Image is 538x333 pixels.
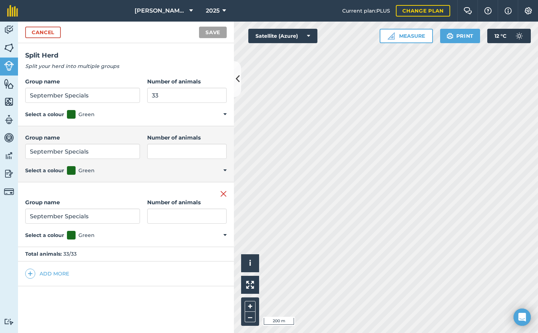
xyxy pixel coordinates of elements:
[18,247,234,261] div: 33 / 33
[4,24,14,35] img: svg+xml;base64,PD94bWwgdmVyc2lvbj0iMS4wIiBlbmNvZGluZz0idXRmLTgiPz4KPCEtLSBHZW5lcmF0b3I6IEFkb2JlIE...
[25,78,60,85] strong: Group name
[147,78,201,85] strong: Number of animals
[25,199,60,206] strong: Group name
[4,168,14,179] img: svg+xml;base64,PD94bWwgdmVyc2lvbj0iMS4wIiBlbmNvZGluZz0idXRmLTgiPz4KPCEtLSBHZW5lcmF0b3I6IEFkb2JlIE...
[25,231,227,240] summary: Select a colourGreen
[147,134,201,141] strong: Number of animals
[25,269,69,279] button: Add more
[220,190,227,198] img: svg+xml;base64,PHN2ZyB4bWxucz0iaHR0cDovL3d3dy53My5vcmcvMjAwMC9zdmciIHdpZHRoPSIyMiIgaGVpZ2h0PSIzMC...
[7,5,18,17] img: fieldmargin Logo
[206,6,220,15] span: 2025
[440,29,480,43] button: Print
[246,281,254,289] img: Four arrows, one pointing top left, one top right, one bottom right and the last bottom left
[199,27,227,38] button: Save
[4,96,14,107] img: svg+xml;base64,PHN2ZyB4bWxucz0iaHR0cDovL3d3dy53My5vcmcvMjAwMC9zdmciIHdpZHRoPSI1NiIgaGVpZ2h0PSI2MC...
[248,29,317,43] button: Satellite (Azure)
[447,32,453,40] img: svg+xml;base64,PHN2ZyB4bWxucz0iaHR0cDovL3d3dy53My5vcmcvMjAwMC9zdmciIHdpZHRoPSIxOSIgaGVpZ2h0PSIyNC...
[484,7,492,14] img: A question mark icon
[342,7,390,15] span: Current plan : PLUS
[380,29,433,43] button: Measure
[28,269,33,278] img: svg+xml;base64,PHN2ZyB4bWxucz0iaHR0cDovL3d3dy53My5vcmcvMjAwMC9zdmciIHdpZHRoPSIxNCIgaGVpZ2h0PSIyNC...
[4,61,14,71] img: svg+xml;base64,PD94bWwgdmVyc2lvbj0iMS4wIiBlbmNvZGluZz0idXRmLTgiPz4KPCEtLSBHZW5lcmF0b3I6IEFkb2JlIE...
[25,251,62,257] strong: Total animals:
[396,5,450,17] a: Change plan
[25,63,119,69] em: Split your herd into multiple groups
[245,301,256,312] button: +
[25,27,61,38] a: Cancel
[4,114,14,125] img: svg+xml;base64,PD94bWwgdmVyc2lvbj0iMS4wIiBlbmNvZGluZz0idXRmLTgiPz4KPCEtLSBHZW5lcmF0b3I6IEFkb2JlIE...
[512,29,526,43] img: svg+xml;base64,PD94bWwgdmVyc2lvbj0iMS4wIiBlbmNvZGluZz0idXRmLTgiPz4KPCEtLSBHZW5lcmF0b3I6IEFkb2JlIE...
[494,29,506,43] span: 12 ° C
[464,7,472,14] img: Two speech bubbles overlapping with the left bubble in the forefront
[25,231,64,239] strong: Select a colour
[25,110,227,119] summary: Select a colourGreen
[4,318,14,325] img: svg+xml;base64,PD94bWwgdmVyc2lvbj0iMS4wIiBlbmNvZGluZz0idXRmLTgiPz4KPCEtLSBHZW5lcmF0b3I6IEFkb2JlIE...
[135,6,186,15] span: [PERSON_NAME] Sandfontein BK
[514,309,531,326] div: Open Intercom Messenger
[487,29,531,43] button: 12 °C
[4,187,14,197] img: svg+xml;base64,PD94bWwgdmVyc2lvbj0iMS4wIiBlbmNvZGluZz0idXRmLTgiPz4KPCEtLSBHZW5lcmF0b3I6IEFkb2JlIE...
[524,7,533,14] img: A cog icon
[25,110,64,118] strong: Select a colour
[388,32,395,40] img: Ruler icon
[25,166,64,174] strong: Select a colour
[147,199,201,206] strong: Number of animals
[4,132,14,143] img: svg+xml;base64,PD94bWwgdmVyc2lvbj0iMS4wIiBlbmNvZGluZz0idXRmLTgiPz4KPCEtLSBHZW5lcmF0b3I6IEFkb2JlIE...
[249,259,251,268] span: i
[4,150,14,161] img: svg+xml;base64,PD94bWwgdmVyc2lvbj0iMS4wIiBlbmNvZGluZz0idXRmLTgiPz4KPCEtLSBHZW5lcmF0b3I6IEFkb2JlIE...
[505,6,512,15] img: svg+xml;base64,PHN2ZyB4bWxucz0iaHR0cDovL3d3dy53My5vcmcvMjAwMC9zdmciIHdpZHRoPSIxNyIgaGVpZ2h0PSIxNy...
[25,166,227,175] summary: Select a colourGreen
[241,254,259,272] button: i
[245,312,256,322] button: –
[25,134,60,141] strong: Group name
[25,50,227,61] h2: Split Herd
[4,78,14,89] img: svg+xml;base64,PHN2ZyB4bWxucz0iaHR0cDovL3d3dy53My5vcmcvMjAwMC9zdmciIHdpZHRoPSI1NiIgaGVpZ2h0PSI2MC...
[4,42,14,53] img: svg+xml;base64,PHN2ZyB4bWxucz0iaHR0cDovL3d3dy53My5vcmcvMjAwMC9zdmciIHdpZHRoPSI1NiIgaGVpZ2h0PSI2MC...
